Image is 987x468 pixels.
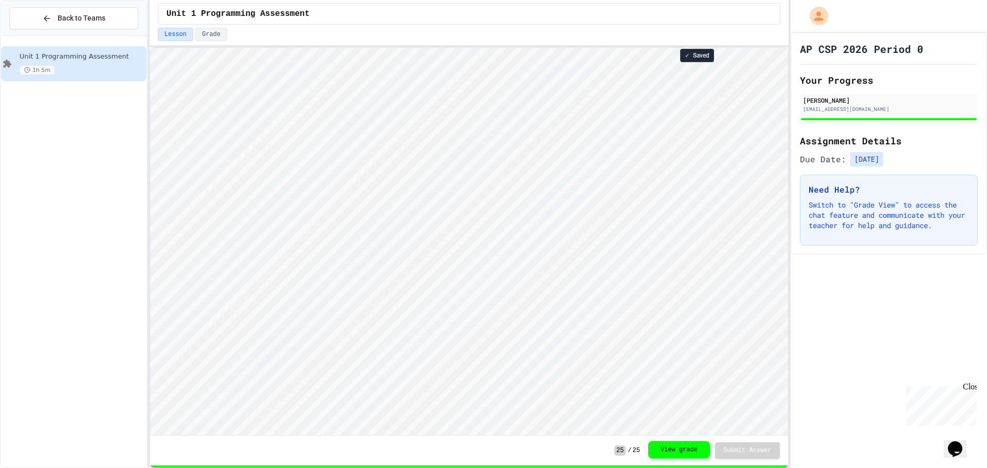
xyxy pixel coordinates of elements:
[9,7,138,29] button: Back to Teams
[628,446,631,455] span: /
[800,73,978,87] h2: Your Progress
[902,382,977,426] iframe: chat widget
[799,4,831,28] div: My Account
[715,442,780,459] button: Submit Answer
[648,441,710,458] button: View grade
[803,105,975,113] div: [EMAIL_ADDRESS][DOMAIN_NAME]
[850,152,883,166] span: [DATE]
[614,445,626,456] span: 25
[150,48,788,435] iframe: To enrich screen reader interactions, please activate Accessibility in Grammarly extension settings
[167,8,309,20] span: Unit 1 Programming Assessment
[195,28,227,41] button: Grade
[809,200,969,231] p: Switch to "Grade View" to access the chat feature and communicate with your teacher for help and ...
[809,183,969,196] h3: Need Help?
[723,446,772,455] span: Submit Answer
[693,51,709,60] span: Saved
[20,52,144,61] span: Unit 1 Programming Assessment
[633,446,640,455] span: 25
[800,153,846,165] span: Due Date:
[685,51,690,60] span: ✓
[4,4,71,65] div: Chat with us now!Close
[800,134,978,148] h2: Assignment Details
[58,13,105,24] span: Back to Teams
[20,65,55,75] span: 1h 5m
[158,28,193,41] button: Lesson
[800,42,923,56] h1: AP CSP 2026 Period 0
[944,427,977,458] iframe: chat widget
[803,96,975,105] div: [PERSON_NAME]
